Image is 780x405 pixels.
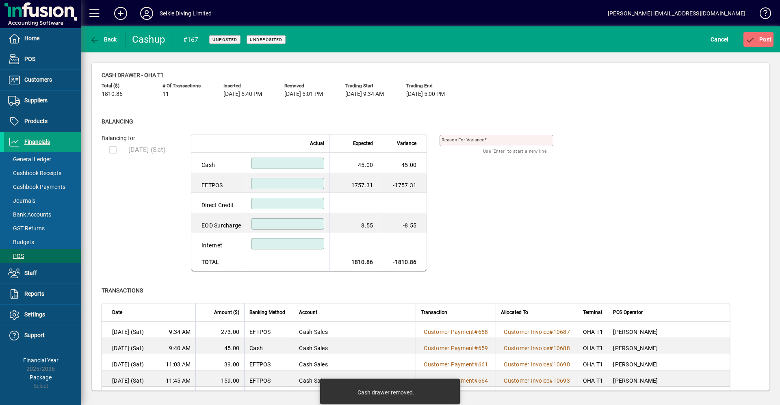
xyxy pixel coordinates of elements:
td: [PERSON_NAME] [608,338,730,354]
a: Customer Invoice#10687 [501,327,573,336]
span: Customer Payment [424,361,474,368]
td: [PERSON_NAME] [294,387,416,403]
span: Customer Payment [424,345,474,351]
a: POS [4,249,81,263]
td: OHA T1 [578,322,608,338]
span: [DATE] 5:00 PM [406,91,445,97]
td: Cash [244,338,294,354]
span: Back [90,36,117,43]
td: Direct Credit [191,193,246,213]
span: Terminal [583,308,602,317]
span: GST Returns [8,225,45,232]
span: # [549,345,553,351]
span: Cashbook Receipts [8,170,61,176]
span: 658 [478,329,488,335]
span: Removed [284,83,333,89]
td: 45.00 [195,338,244,354]
span: # [549,377,553,384]
td: Total [191,253,246,271]
span: Total ($) [102,83,150,89]
span: Cancel [711,33,728,46]
td: Cash Sales [294,354,416,370]
span: [DATE] (Sat) [112,344,144,352]
a: Customer Invoice#10690 [501,360,573,369]
a: Bank Accounts [4,208,81,221]
span: Undeposited [250,37,282,42]
span: 10690 [553,361,570,368]
td: -1757.31 [378,173,427,193]
a: Support [4,325,81,346]
span: Inserted [223,83,272,89]
span: [DATE] (Sat) [128,146,166,154]
td: Cash Sales [294,322,416,338]
div: Selkie Diving Limited [160,7,212,20]
span: ost [745,36,772,43]
td: 8.55 [329,213,378,234]
a: Customer Payment#661 [421,360,491,369]
td: [PERSON_NAME] [608,370,730,387]
span: Reports [24,290,44,297]
span: P [759,36,763,43]
span: POS Operator [613,308,643,317]
td: [PERSON_NAME] [608,387,730,403]
span: Customer Invoice [504,377,549,384]
td: -1810.86 [378,253,427,271]
td: 1757.31 [329,173,378,193]
a: Settings [4,305,81,325]
span: Customer Payment [424,329,474,335]
span: Customers [24,76,52,83]
td: 57.82 [195,387,244,403]
a: Cashbook Receipts [4,166,81,180]
td: EOD Surcharge [191,213,246,234]
td: -45.00 [378,153,427,173]
button: Post [743,32,774,47]
a: Budgets [4,235,81,249]
a: Home [4,28,81,49]
span: Products [24,118,48,124]
span: Financial Year [23,357,58,364]
span: Financials [24,139,50,145]
span: # [549,361,553,368]
td: Internet [191,233,246,253]
span: Home [24,35,39,41]
span: Banking Method [249,308,285,317]
span: Customer Invoice [504,329,549,335]
app-page-header-button: Back [81,32,126,47]
span: 659 [478,345,488,351]
span: Package [30,374,52,381]
td: Cash Sales [294,370,416,387]
td: EFTPOS [244,387,294,403]
span: Budgets [8,239,34,245]
td: OHA T1 [578,338,608,354]
div: [PERSON_NAME] [EMAIL_ADDRESS][DOMAIN_NAME] [608,7,745,20]
span: 9:40 AM [169,344,191,352]
mat-hint: Use 'Enter' to start a new line [483,146,547,156]
div: Cash drawer removed. [357,388,414,396]
span: Cash drawer - OHA T1 [102,72,164,78]
td: 273.00 [195,322,244,338]
span: 664 [478,377,488,384]
td: Cash [191,153,246,173]
a: Customer Invoice#10688 [501,344,573,353]
span: Trading end [406,83,455,89]
td: EFTPOS [244,354,294,370]
span: [DATE] (Sat) [112,328,144,336]
span: Transaction [421,308,447,317]
div: #167 [183,33,199,46]
span: Date [112,308,122,317]
td: OHA T1 [578,387,608,403]
span: [DATE] 9:34 AM [345,91,384,97]
a: Reports [4,284,81,304]
td: Cash Sales [294,338,416,354]
span: Settings [24,311,45,318]
span: Variance [397,139,416,148]
span: Actual [310,139,324,148]
td: EFTPOS [244,370,294,387]
a: Customer Invoice#10693 [501,376,573,385]
a: Staff [4,263,81,284]
span: Suppliers [24,97,48,104]
span: Transactions [102,287,143,294]
a: Products [4,111,81,132]
mat-label: Reason for variance [442,137,484,143]
span: 11 [162,91,169,97]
